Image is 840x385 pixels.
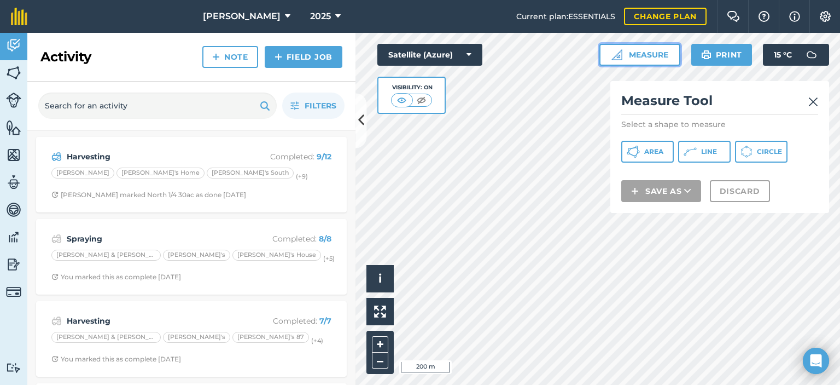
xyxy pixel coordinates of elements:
div: [PERSON_NAME]'s 87 [232,332,309,343]
img: svg+xml;base64,PD94bWwgdmVyc2lvbj0iMS4wIiBlbmNvZGluZz0idXRmLTgiPz4KPCEtLSBHZW5lcmF0b3I6IEFkb2JlIE... [6,363,21,373]
img: svg+xml;base64,PHN2ZyB4bWxucz0iaHR0cDovL3d3dy53My5vcmcvMjAwMC9zdmciIHdpZHRoPSIxNCIgaGVpZ2h0PSIyNC... [275,50,282,64]
img: Clock with arrow pointing clockwise [51,191,59,198]
a: Field Job [265,46,342,68]
p: Completed : [244,151,331,163]
button: Area [621,141,674,163]
strong: 9 / 12 [317,152,331,162]
button: Line [678,141,731,163]
small: (+ 4 ) [311,337,323,344]
p: Completed : [244,233,331,245]
h2: Measure Tool [621,92,818,114]
img: svg+xml;base64,PD94bWwgdmVyc2lvbj0iMS4wIiBlbmNvZGluZz0idXRmLTgiPz4KPCEtLSBHZW5lcmF0b3I6IEFkb2JlIE... [51,232,62,245]
a: HarvestingCompleted: 9/12[PERSON_NAME][PERSON_NAME]'s Home[PERSON_NAME]'s South(+9)Clock with arr... [43,143,340,206]
p: Completed : [244,315,331,327]
span: Line [701,147,717,156]
div: [PERSON_NAME] & [PERSON_NAME] Home [51,250,161,261]
img: svg+xml;base64,PHN2ZyB4bWxucz0iaHR0cDovL3d3dy53My5vcmcvMjAwMC9zdmciIHdpZHRoPSI1MCIgaGVpZ2h0PSI0MC... [415,95,428,106]
small: (+ 5 ) [323,255,335,262]
img: Four arrows, one pointing top left, one top right, one bottom right and the last bottom left [374,306,386,318]
span: Circle [757,147,782,156]
img: A question mark icon [757,11,771,22]
button: Discard [710,180,770,202]
img: svg+xml;base64,PHN2ZyB4bWxucz0iaHR0cDovL3d3dy53My5vcmcvMjAwMC9zdmciIHdpZHRoPSI1NiIgaGVpZ2h0PSI2MC... [6,147,21,163]
img: svg+xml;base64,PD94bWwgdmVyc2lvbj0iMS4wIiBlbmNvZGluZz0idXRmLTgiPz4KPCEtLSBHZW5lcmF0b3I6IEFkb2JlIE... [6,174,21,191]
strong: 7 / 7 [319,316,331,326]
img: svg+xml;base64,PD94bWwgdmVyc2lvbj0iMS4wIiBlbmNvZGluZz0idXRmLTgiPz4KPCEtLSBHZW5lcmF0b3I6IEFkb2JlIE... [6,93,21,108]
button: Print [691,44,752,66]
div: You marked this as complete [DATE] [51,273,181,281]
span: Filters [305,100,336,112]
img: svg+xml;base64,PD94bWwgdmVyc2lvbj0iMS4wIiBlbmNvZGluZz0idXRmLTgiPz4KPCEtLSBHZW5lcmF0b3I6IEFkb2JlIE... [6,37,21,54]
div: [PERSON_NAME]'s [163,250,230,261]
img: svg+xml;base64,PD94bWwgdmVyc2lvbj0iMS4wIiBlbmNvZGluZz0idXRmLTgiPz4KPCEtLSBHZW5lcmF0b3I6IEFkb2JlIE... [6,202,21,218]
img: svg+xml;base64,PHN2ZyB4bWxucz0iaHR0cDovL3d3dy53My5vcmcvMjAwMC9zdmciIHdpZHRoPSI1NiIgaGVpZ2h0PSI2MC... [6,65,21,81]
img: svg+xml;base64,PD94bWwgdmVyc2lvbj0iMS4wIiBlbmNvZGluZz0idXRmLTgiPz4KPCEtLSBHZW5lcmF0b3I6IEFkb2JlIE... [51,314,62,327]
div: [PERSON_NAME]'s House [232,250,321,261]
h2: Activity [40,48,91,66]
strong: 8 / 8 [319,234,331,244]
div: Visibility: On [391,83,433,92]
input: Search for an activity [38,93,277,119]
button: + [372,336,388,353]
div: Open Intercom Messenger [803,348,829,374]
div: [PERSON_NAME] marked North 1/4 30ac as done [DATE] [51,191,246,199]
img: Two speech bubbles overlapping with the left bubble in the forefront [727,11,740,22]
button: Circle [735,141,787,163]
span: i [378,272,382,285]
img: svg+xml;base64,PD94bWwgdmVyc2lvbj0iMS4wIiBlbmNvZGluZz0idXRmLTgiPz4KPCEtLSBHZW5lcmF0b3I6IEFkb2JlIE... [801,44,822,66]
img: svg+xml;base64,PD94bWwgdmVyc2lvbj0iMS4wIiBlbmNvZGluZz0idXRmLTgiPz4KPCEtLSBHZW5lcmF0b3I6IEFkb2JlIE... [6,256,21,273]
img: svg+xml;base64,PD94bWwgdmVyc2lvbj0iMS4wIiBlbmNvZGluZz0idXRmLTgiPz4KPCEtLSBHZW5lcmF0b3I6IEFkb2JlIE... [6,229,21,245]
img: svg+xml;base64,PHN2ZyB4bWxucz0iaHR0cDovL3d3dy53My5vcmcvMjAwMC9zdmciIHdpZHRoPSI1MCIgaGVpZ2h0PSI0MC... [395,95,409,106]
img: Ruler icon [611,49,622,60]
span: Area [644,147,663,156]
div: [PERSON_NAME] [51,168,114,179]
img: svg+xml;base64,PHN2ZyB4bWxucz0iaHR0cDovL3d3dy53My5vcmcvMjAwMC9zdmciIHdpZHRoPSIyMiIgaGVpZ2h0PSIzMC... [808,95,818,108]
p: Select a shape to measure [621,119,818,130]
button: Save as [621,180,701,202]
img: Clock with arrow pointing clockwise [51,355,59,363]
img: svg+xml;base64,PHN2ZyB4bWxucz0iaHR0cDovL3d3dy53My5vcmcvMjAwMC9zdmciIHdpZHRoPSIxOSIgaGVpZ2h0PSIyNC... [260,99,270,112]
img: svg+xml;base64,PD94bWwgdmVyc2lvbj0iMS4wIiBlbmNvZGluZz0idXRmLTgiPz4KPCEtLSBHZW5lcmF0b3I6IEFkb2JlIE... [51,150,62,163]
div: You marked this as complete [DATE] [51,355,181,364]
strong: Harvesting [67,151,240,163]
strong: Harvesting [67,315,240,327]
span: 15 ° C [774,44,792,66]
img: svg+xml;base64,PHN2ZyB4bWxucz0iaHR0cDovL3d3dy53My5vcmcvMjAwMC9zdmciIHdpZHRoPSIxOSIgaGVpZ2h0PSIyNC... [701,48,711,61]
div: [PERSON_NAME]'s [163,332,230,343]
button: i [366,265,394,292]
button: Satellite (Azure) [377,44,482,66]
div: [PERSON_NAME]'s South [207,168,294,179]
small: (+ 9 ) [296,173,308,180]
a: HarvestingCompleted: 7/7[PERSON_NAME] & [PERSON_NAME] Home[PERSON_NAME]'s[PERSON_NAME]'s 87(+4)Cl... [43,308,340,370]
a: Change plan [624,8,707,25]
a: Note [202,46,258,68]
a: SprayingCompleted: 8/8[PERSON_NAME] & [PERSON_NAME] Home[PERSON_NAME]'s[PERSON_NAME]'s House(+5)C... [43,226,340,288]
img: svg+xml;base64,PHN2ZyB4bWxucz0iaHR0cDovL3d3dy53My5vcmcvMjAwMC9zdmciIHdpZHRoPSIxNCIgaGVpZ2h0PSIyNC... [631,185,639,198]
img: A cog icon [819,11,832,22]
button: Measure [599,44,680,66]
button: – [372,353,388,369]
span: 2025 [310,10,331,23]
strong: Spraying [67,233,240,245]
span: Current plan : ESSENTIALS [516,10,615,22]
img: fieldmargin Logo [11,8,27,25]
div: [PERSON_NAME] & [PERSON_NAME] Home [51,332,161,343]
button: Filters [282,93,345,119]
img: svg+xml;base64,PHN2ZyB4bWxucz0iaHR0cDovL3d3dy53My5vcmcvMjAwMC9zdmciIHdpZHRoPSI1NiIgaGVpZ2h0PSI2MC... [6,119,21,136]
img: svg+xml;base64,PHN2ZyB4bWxucz0iaHR0cDovL3d3dy53My5vcmcvMjAwMC9zdmciIHdpZHRoPSIxNCIgaGVpZ2h0PSIyNC... [212,50,220,64]
span: [PERSON_NAME] [203,10,281,23]
img: svg+xml;base64,PHN2ZyB4bWxucz0iaHR0cDovL3d3dy53My5vcmcvMjAwMC9zdmciIHdpZHRoPSIxNyIgaGVpZ2h0PSIxNy... [789,10,800,23]
img: Clock with arrow pointing clockwise [51,273,59,280]
div: [PERSON_NAME]'s Home [116,168,205,179]
img: svg+xml;base64,PD94bWwgdmVyc2lvbj0iMS4wIiBlbmNvZGluZz0idXRmLTgiPz4KPCEtLSBHZW5lcmF0b3I6IEFkb2JlIE... [6,284,21,300]
button: 15 °C [763,44,829,66]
